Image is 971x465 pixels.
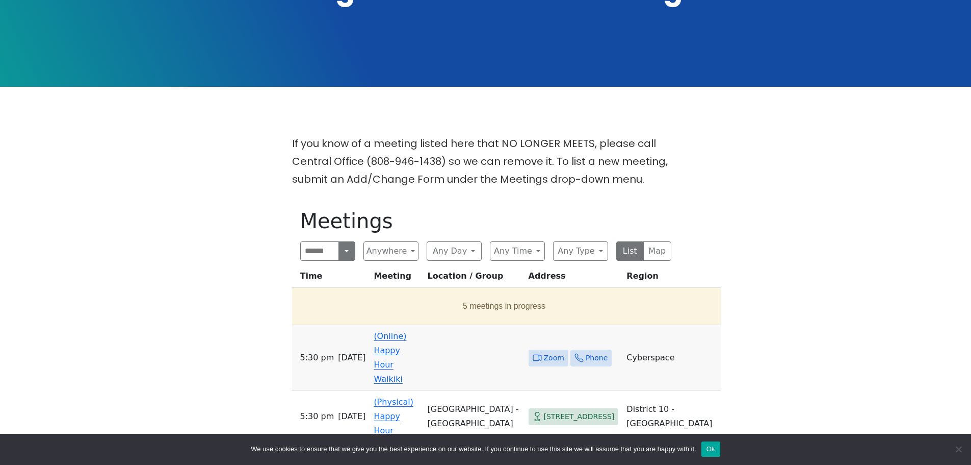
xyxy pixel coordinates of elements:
[616,241,644,261] button: List
[643,241,671,261] button: Map
[953,444,963,454] span: No
[622,269,720,288] th: Region
[251,444,696,454] span: We use cookies to ensure that we give you the best experience on our website. If you continue to ...
[300,241,339,261] input: Search
[300,351,334,365] span: 5:30 PM
[524,269,623,288] th: Address
[374,331,406,384] a: (Online) Happy Hour Waikiki
[553,241,608,261] button: Any Type
[296,292,713,321] button: 5 meetings in progress
[424,391,524,443] td: [GEOGRAPHIC_DATA] - [GEOGRAPHIC_DATA]
[292,269,370,288] th: Time
[338,409,365,424] span: [DATE]
[363,241,418,261] button: Anywhere
[586,352,608,364] span: Phone
[374,397,413,435] a: (Physical) Happy Hour
[622,325,720,391] td: Cyberspace
[701,442,720,457] button: Ok
[490,241,545,261] button: Any Time
[338,351,365,365] span: [DATE]
[427,241,482,261] button: Any Day
[544,410,615,423] span: [STREET_ADDRESS]
[622,391,720,443] td: District 10 - [GEOGRAPHIC_DATA]
[300,209,671,233] h1: Meetings
[370,269,423,288] th: Meeting
[544,352,564,364] span: Zoom
[292,135,679,188] p: If you know of a meeting listed here that NO LONGER MEETS, please call Central Office (808-946-14...
[424,269,524,288] th: Location / Group
[300,409,334,424] span: 5:30 PM
[338,241,355,261] button: Search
